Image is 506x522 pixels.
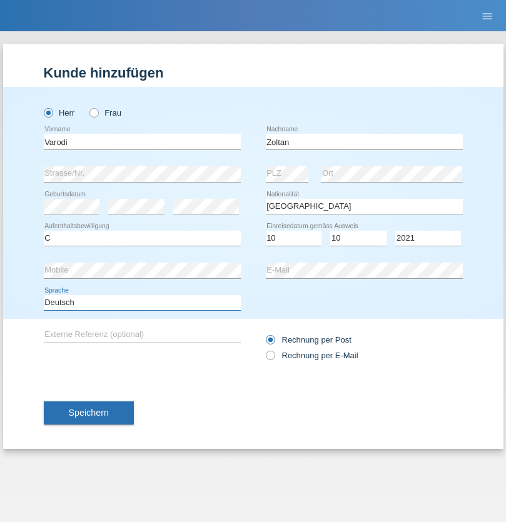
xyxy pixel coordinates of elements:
[475,12,500,19] a: menu
[44,65,463,81] h1: Kunde hinzufügen
[266,335,352,344] label: Rechnung per Post
[266,351,274,366] input: Rechnung per E-Mail
[266,335,274,351] input: Rechnung per Post
[44,108,52,116] input: Herr
[69,408,109,418] span: Speichern
[89,108,98,116] input: Frau
[44,108,75,118] label: Herr
[44,401,134,425] button: Speichern
[481,10,493,23] i: menu
[89,108,121,118] label: Frau
[266,351,358,360] label: Rechnung per E-Mail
